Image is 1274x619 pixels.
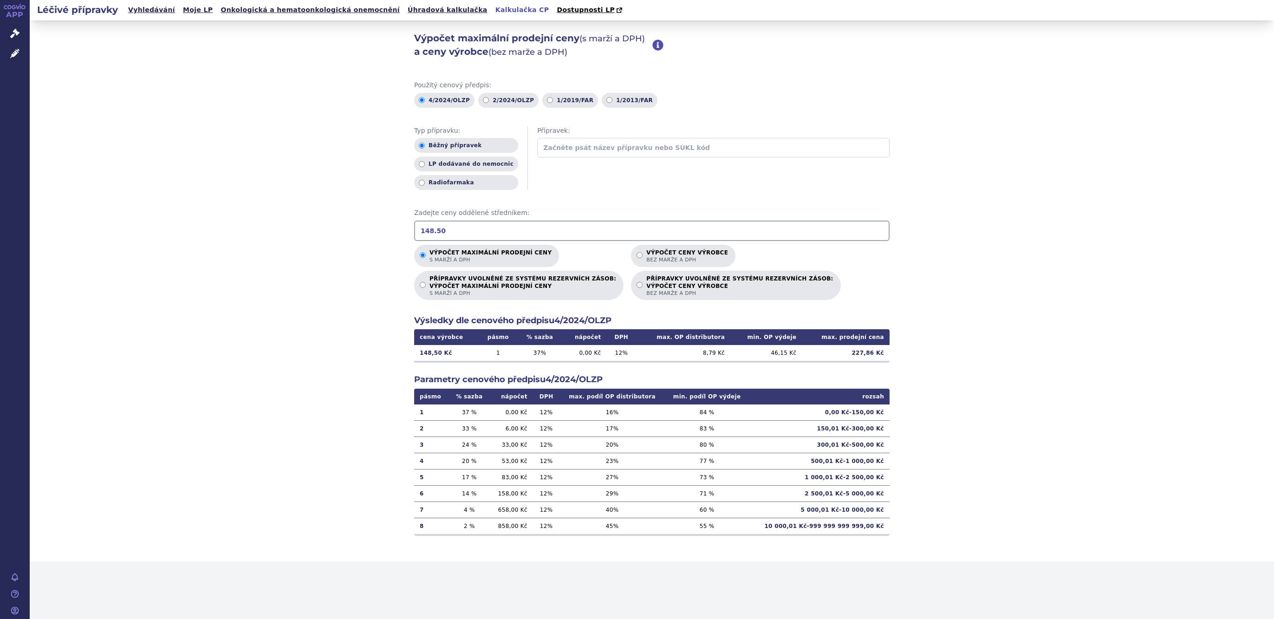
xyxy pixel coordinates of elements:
th: % sazba [449,389,489,404]
input: 4/2024/OLZP [419,97,425,103]
td: 12 % [533,404,560,421]
span: (bez marže a DPH) [488,47,567,57]
td: 37 % [517,345,562,361]
th: DPH [607,329,637,345]
td: 0,00 Kč - 150,00 Kč [749,404,890,421]
td: 4 % [449,502,489,518]
td: 73 % [665,469,749,485]
span: s marží a DPH [429,290,616,297]
th: nápočet [489,389,533,404]
th: DPH [533,389,560,404]
td: 14 % [449,485,489,502]
label: 1/2013/FAR [602,93,657,108]
th: pásmo [479,329,517,345]
td: 7 [414,502,449,518]
td: 20 % [449,453,489,469]
label: 2/2024/OLZP [478,93,539,108]
td: 6,00 Kč [489,420,533,437]
input: Zadejte ceny oddělené středníkem [414,221,890,241]
a: Vyhledávání [125,4,178,16]
input: 1/2019/FAR [547,97,553,103]
th: cena výrobce [414,329,479,345]
span: (s marží a DPH) [579,33,645,44]
input: Výpočet maximální prodejní cenys marží a DPH [420,252,426,258]
th: max. podíl OP distributora [559,389,664,404]
td: 658,00 Kč [489,502,533,518]
label: 1/2019/FAR [542,93,598,108]
td: 84 % [665,404,749,421]
td: 227,86 Kč [802,345,890,361]
input: Radiofarmaka [419,180,425,186]
th: % sazba [517,329,562,345]
td: 5 [414,469,449,485]
td: 0,00 Kč [489,404,533,421]
input: 2/2024/OLZP [483,97,489,103]
td: 300,01 Kč - 500,00 Kč [749,437,890,453]
td: 12 % [533,518,560,534]
td: 148,50 Kč [414,345,479,361]
h2: Výpočet maximální prodejní ceny a ceny výrobce [414,32,652,59]
td: 80 % [665,437,749,453]
a: Onkologická a hematoonkologická onemocnění [218,4,403,16]
td: 12 % [533,437,560,453]
td: 12 % [533,485,560,502]
td: 83,00 Kč [489,469,533,485]
td: 150,01 Kč - 300,00 Kč [749,420,890,437]
td: 40 % [559,502,664,518]
label: LP dodávané do nemocnic [414,156,518,171]
th: rozsah [749,389,890,404]
td: 2 500,01 Kč - 5 000,00 Kč [749,485,890,502]
td: 1 [414,404,449,421]
td: 12 % [533,469,560,485]
td: 24 % [449,437,489,453]
td: 5 000,01 Kč - 10 000,00 Kč [749,502,890,518]
td: 12 % [533,420,560,437]
td: 858,00 Kč [489,518,533,534]
span: Použitý cenový předpis: [414,81,890,90]
td: 6 [414,485,449,502]
strong: VÝPOČET MAXIMÁLNÍ PRODEJNÍ CENY [429,282,616,290]
td: 33,00 Kč [489,437,533,453]
td: 20 % [559,437,664,453]
td: 10 000,01 Kč - 999 999 999 999,00 Kč [749,518,890,534]
a: Dostupnosti LP [554,4,627,17]
td: 37 % [449,404,489,421]
td: 8 [414,518,449,534]
a: Kalkulačka CP [493,4,552,16]
td: 3 [414,437,449,453]
td: 158,00 Kč [489,485,533,502]
td: 4 [414,453,449,469]
input: 1/2013/FAR [606,97,612,103]
th: max. prodejní cena [802,329,890,345]
th: min. OP výdeje [730,329,802,345]
td: 46,15 Kč [730,345,802,361]
p: PŘÍPRAVKY UVOLNĚNÉ ZE SYSTÉMU REZERVNÍCH ZÁSOB: [646,275,833,297]
th: nápočet [562,329,607,345]
td: 17 % [559,420,664,437]
td: 2 % [449,518,489,534]
input: PŘÍPRAVKY UVOLNĚNÉ ZE SYSTÉMU REZERVNÍCH ZÁSOB:VÝPOČET MAXIMÁLNÍ PRODEJNÍ CENYs marží a DPH [420,282,426,288]
td: 12 % [533,453,560,469]
td: 17 % [449,469,489,485]
span: s marží a DPH [429,256,552,263]
td: 45 % [559,518,664,534]
td: 12 % [533,502,560,518]
input: Začněte psát název přípravku nebo SÚKL kód [537,138,890,157]
th: min. podíl OP výdeje [665,389,749,404]
span: Přípravek: [537,126,890,136]
strong: VÝPOČET CENY VÝROBCE [646,282,833,290]
h2: Parametry cenového předpisu 4/2024/OLZP [414,374,890,385]
td: 27 % [559,469,664,485]
td: 1 [479,345,517,361]
td: 33 % [449,420,489,437]
span: Zadejte ceny oddělené středníkem: [414,209,890,218]
h2: Léčivé přípravky [30,3,125,16]
span: Dostupnosti LP [557,6,615,13]
h2: Výsledky dle cenového předpisu 4/2024/OLZP [414,315,890,326]
p: Výpočet ceny výrobce [646,249,728,263]
td: 500,01 Kč - 1 000,00 Kč [749,453,890,469]
a: Úhradová kalkulačka [405,4,490,16]
p: PŘÍPRAVKY UVOLNĚNÉ ZE SYSTÉMU REZERVNÍCH ZÁSOB: [429,275,616,297]
td: 16 % [559,404,664,421]
input: Výpočet ceny výrobcebez marže a DPH [637,252,643,258]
